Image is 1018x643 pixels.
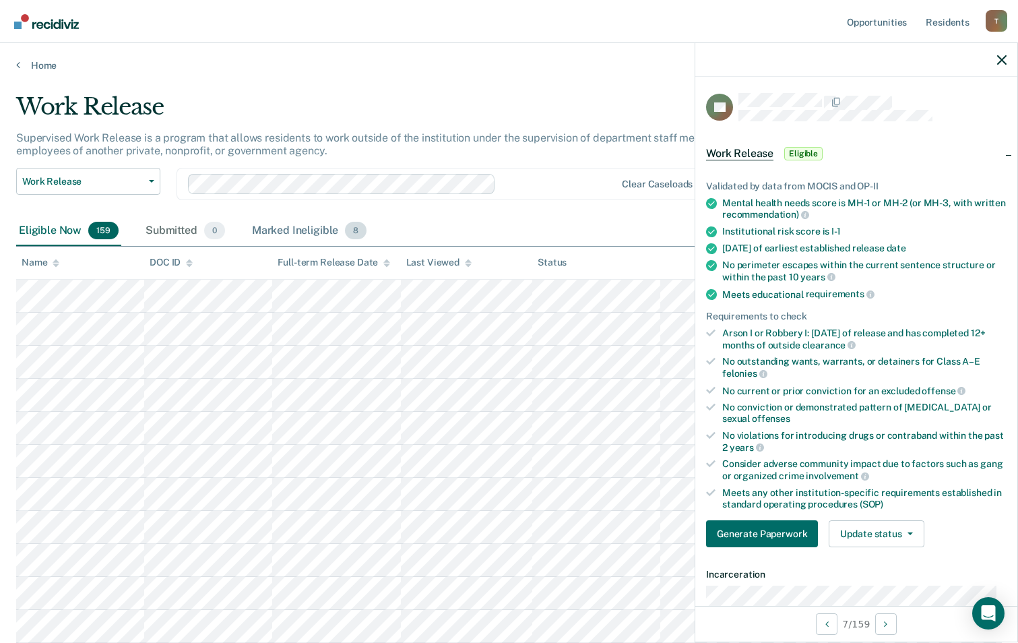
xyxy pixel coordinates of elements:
div: Work ReleaseEligible [695,132,1017,175]
div: Last Viewed [406,257,472,268]
span: date [887,243,906,253]
span: Work Release [706,147,773,160]
div: Clear caseloads [622,179,693,190]
div: 7 / 159 [695,606,1017,642]
span: clearance [802,340,856,350]
div: Consider adverse community impact due to factors such as gang or organized crime [722,458,1007,481]
button: Update status [829,520,924,547]
div: No outstanding wants, warrants, or detainers for Class A–E [722,356,1007,379]
div: Open Intercom Messenger [972,597,1005,630]
div: Institutional risk score is [722,226,1007,237]
span: 159 [88,222,119,239]
div: Work Release [16,93,780,131]
span: I-1 [831,226,841,237]
span: recommendation) [722,209,809,220]
div: Arson I or Robbery I: [DATE] of release and has completed 12+ months of outside [722,328,1007,350]
div: Marked Ineligible [249,216,370,246]
span: involvement [806,470,868,481]
span: Eligible [784,147,823,160]
div: [DATE] of earliest established release [722,243,1007,254]
div: DOC ID [150,257,193,268]
div: Meets educational [722,288,1007,301]
div: Status [538,257,567,268]
span: 8 [345,222,367,239]
dt: Incarceration [706,569,1007,580]
div: T [986,10,1007,32]
span: Work Release [22,176,144,187]
div: Name [22,257,59,268]
p: Supervised Work Release is a program that allows residents to work outside of the institution und... [16,131,775,157]
div: Eligible Now [16,216,121,246]
div: Requirements to check [706,311,1007,322]
span: requirements [806,288,874,299]
div: No current or prior conviction for an excluded [722,385,1007,397]
button: Profile dropdown button [986,10,1007,32]
div: Validated by data from MOCIS and OP-II [706,181,1007,192]
span: felonies [722,368,767,379]
button: Generate Paperwork [706,520,818,547]
div: No conviction or demonstrated pattern of [MEDICAL_DATA] or sexual [722,402,1007,425]
span: offense [922,386,965,396]
div: Mental health needs score is MH-1 or MH-2 (or MH-3, with written [722,197,1007,220]
span: years [800,272,835,282]
a: Home [16,59,1002,71]
div: No perimeter escapes within the current sentence structure or within the past 10 [722,259,1007,282]
div: No violations for introducing drugs or contraband within the past 2 [722,430,1007,453]
img: Recidiviz [14,14,79,29]
div: Meets any other institution-specific requirements established in standard operating procedures [722,487,1007,510]
span: (SOP) [860,499,883,510]
button: Next Opportunity [875,613,897,635]
button: Previous Opportunity [816,613,837,635]
span: years [730,442,764,453]
span: offenses [752,413,790,424]
div: Full-term Release Date [278,257,390,268]
div: Submitted [143,216,228,246]
span: 0 [204,222,225,239]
